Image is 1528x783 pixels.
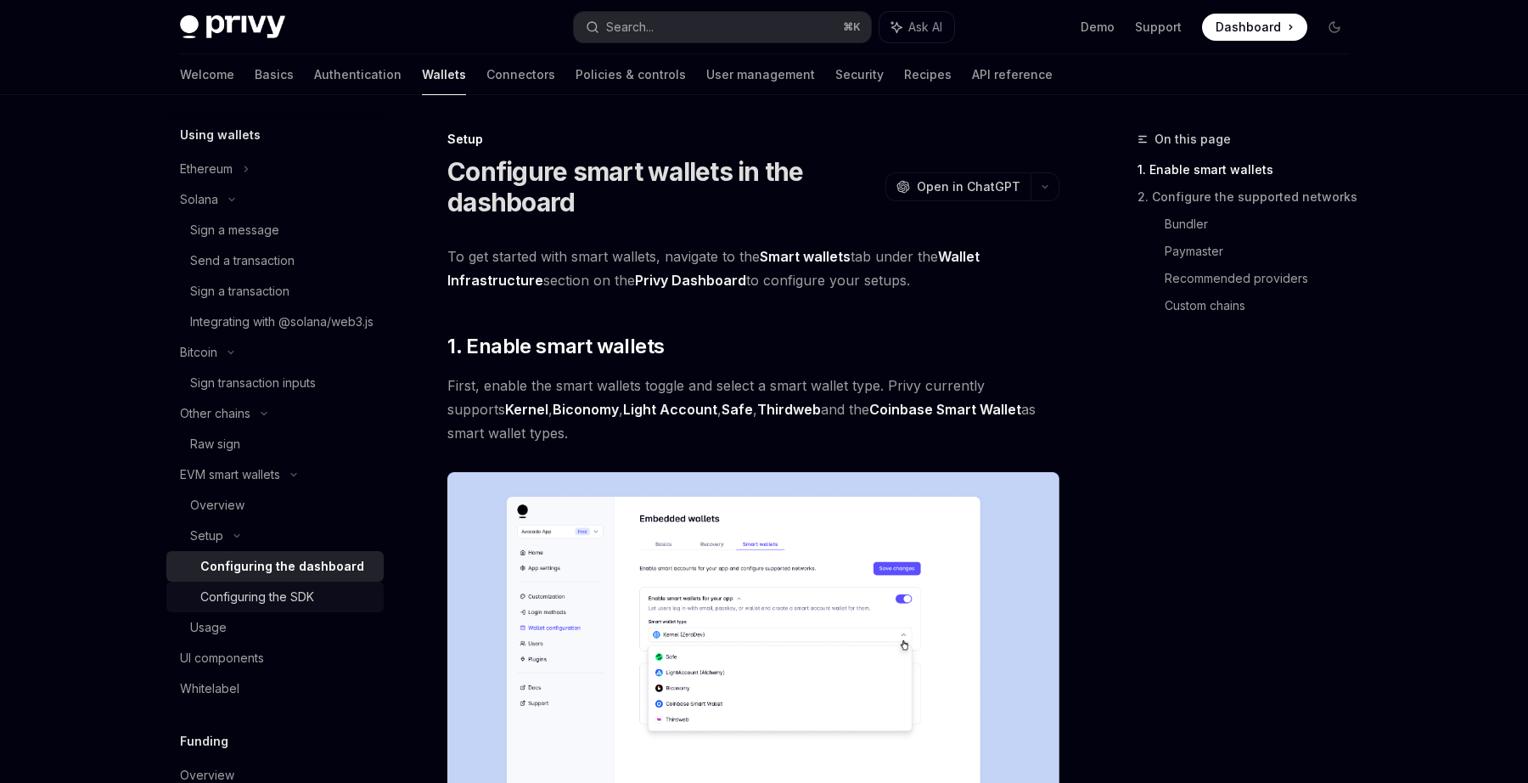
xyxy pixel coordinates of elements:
div: Sign transaction inputs [190,373,316,393]
a: Light Account [623,401,717,419]
a: Paymaster [1165,238,1362,265]
div: Setup [447,131,1059,148]
a: Sign a message [166,215,384,245]
div: Bitcoin [180,342,217,363]
a: Dashboard [1202,14,1307,41]
div: Solana [180,189,218,210]
span: On this page [1154,129,1231,149]
span: Dashboard [1216,19,1281,36]
a: Support [1135,19,1182,36]
div: UI components [180,648,264,668]
a: API reference [972,54,1053,95]
a: Wallets [422,54,466,95]
div: Integrating with @solana/web3.js [190,312,374,332]
h1: Configure smart wallets in the dashboard [447,156,879,217]
a: Sign transaction inputs [166,368,384,398]
div: Configuring the SDK [200,587,314,607]
div: EVM smart wallets [180,465,280,485]
span: To get started with smart wallets, navigate to the tab under the section on the to configure your... [447,245,1059,292]
div: Send a transaction [190,251,295,271]
a: Thirdweb [757,401,821,419]
a: Integrating with @solana/web3.js [166,307,384,337]
a: Coinbase Smart Wallet [869,401,1021,419]
a: Configuring the SDK [166,582,384,612]
a: Configuring the dashboard [166,551,384,582]
a: Basics [255,54,294,95]
h5: Using wallets [180,125,261,145]
div: Search... [606,17,654,37]
span: Ask AI [908,19,942,36]
a: Connectors [486,54,555,95]
div: Overview [190,495,244,515]
img: dark logo [180,15,285,39]
h5: Funding [180,731,228,752]
a: UI components [166,643,384,673]
button: Search...⌘K [574,12,871,42]
a: Custom chains [1165,292,1362,319]
span: Open in ChatGPT [917,178,1020,195]
div: Other chains [180,403,250,424]
div: Usage [190,617,227,638]
button: Toggle dark mode [1321,14,1348,41]
a: Demo [1081,19,1115,36]
a: User management [706,54,815,95]
a: Bundler [1165,211,1362,238]
a: Sign a transaction [166,276,384,307]
a: Welcome [180,54,234,95]
a: Kernel [505,401,548,419]
div: Ethereum [180,159,233,179]
a: 2. Configure the supported networks [1138,183,1362,211]
a: Authentication [314,54,402,95]
a: Overview [166,490,384,521]
a: Policies & controls [576,54,686,95]
a: Privy Dashboard [635,272,746,290]
span: 1. Enable smart wallets [447,333,664,360]
a: Recipes [904,54,952,95]
span: First, enable the smart wallets toggle and select a smart wallet type. Privy currently supports ,... [447,374,1059,445]
a: Send a transaction [166,245,384,276]
div: Raw sign [190,434,240,454]
a: Security [835,54,884,95]
button: Ask AI [879,12,954,42]
strong: Smart wallets [760,248,851,265]
div: Whitelabel [180,679,239,699]
div: Sign a transaction [190,281,289,301]
a: Usage [166,612,384,643]
a: Smart wallets [760,248,851,266]
a: 1. Enable smart wallets [1138,156,1362,183]
div: Configuring the dashboard [200,556,364,577]
a: Raw sign [166,429,384,459]
div: Sign a message [190,220,279,240]
a: Safe [722,401,753,419]
button: Open in ChatGPT [885,172,1031,201]
div: Setup [190,526,223,546]
a: Biconomy [553,401,619,419]
a: Whitelabel [166,673,384,704]
a: Recommended providers [1165,265,1362,292]
span: ⌘ K [843,20,861,34]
